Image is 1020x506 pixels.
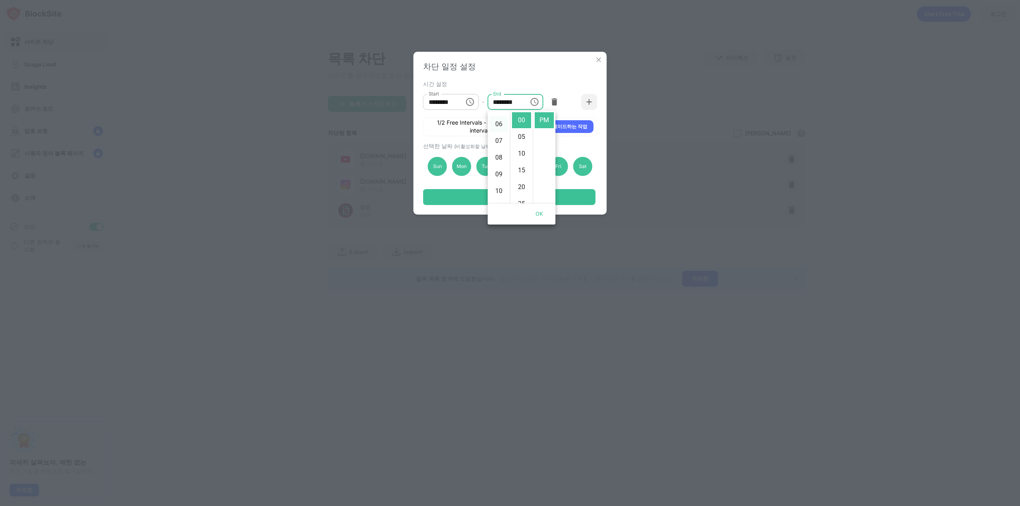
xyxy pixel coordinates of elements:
li: 6 hours [489,116,508,132]
div: Sat [573,157,592,176]
li: 5 minutes [512,129,531,145]
ul: Select minutes [510,111,533,203]
img: x-button.svg [595,56,603,64]
div: 업그레이드하는 작업 [543,123,587,131]
div: Mon [452,157,471,176]
li: 10 minutes [512,146,531,162]
li: PM [535,112,554,128]
li: 7 hours [489,133,508,149]
li: 11 hours [489,200,508,216]
button: Choose time, selected time is 1:00 PM [526,94,542,110]
label: End [493,90,501,97]
ul: Select hours [488,111,510,203]
li: 0 minutes [512,112,531,128]
div: Tue [476,157,495,176]
div: Fri [549,157,568,176]
div: 차단 일정 설정 [423,61,597,72]
div: 1/2 Free Intervals - Upgrade for 5 intervals [430,119,532,135]
li: 15 minutes [512,162,531,178]
button: OK [527,207,552,221]
li: 25 minutes [512,196,531,212]
div: Sun [428,157,447,176]
span: (비활성화할 날짜를 선택하세요) [454,143,522,149]
div: - [482,98,484,106]
label: Start [429,90,439,97]
li: 9 hours [489,166,508,182]
button: Choose time, selected time is 9:00 AM [462,94,478,110]
li: 8 hours [489,150,508,166]
div: 선택한 날짜 [423,143,595,150]
li: 20 minutes [512,179,531,195]
li: 10 hours [489,183,508,199]
ul: Select meridiem [533,111,555,203]
div: 시간 설정 [423,80,595,87]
